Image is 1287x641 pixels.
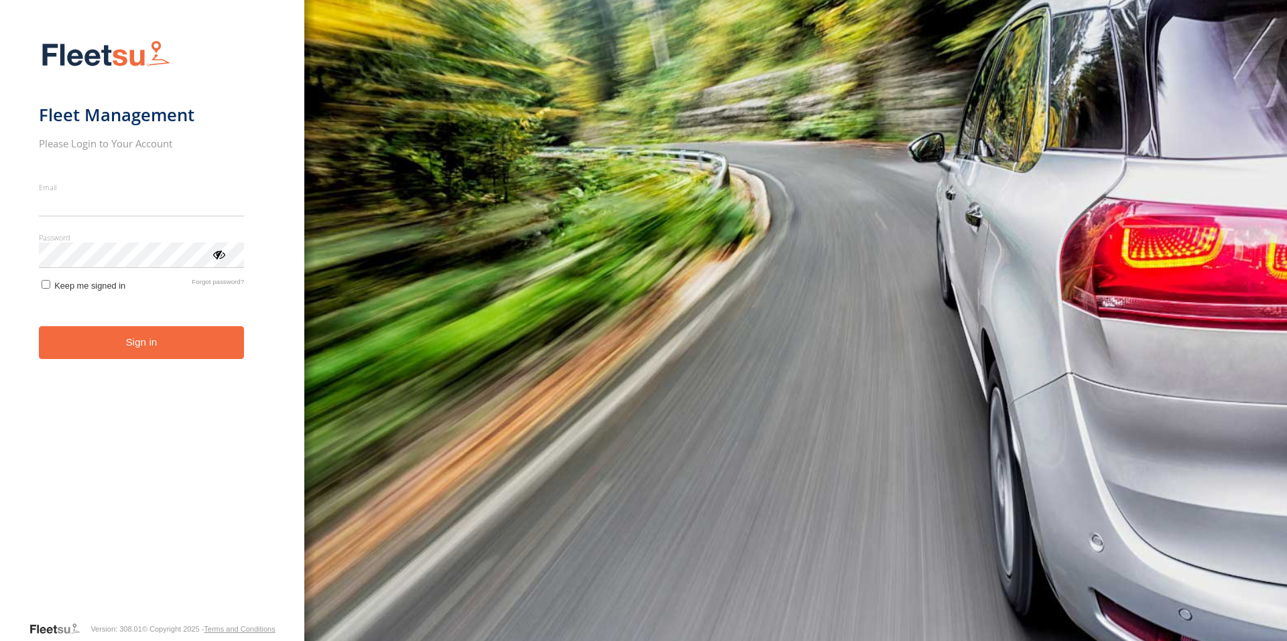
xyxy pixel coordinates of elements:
[39,104,245,126] h1: Fleet Management
[204,625,275,633] a: Terms and Conditions
[212,247,225,261] div: ViewPassword
[39,38,173,72] img: Fleetsu
[39,137,245,150] h2: Please Login to Your Account
[29,622,90,636] a: Visit our Website
[42,280,50,289] input: Keep me signed in
[192,278,244,291] a: Forgot password?
[39,232,245,242] label: Password
[90,625,141,633] div: Version: 308.01
[39,32,266,621] form: main
[39,326,245,359] button: Sign in
[39,182,245,192] label: Email
[142,625,275,633] div: © Copyright 2025 -
[54,281,125,291] span: Keep me signed in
